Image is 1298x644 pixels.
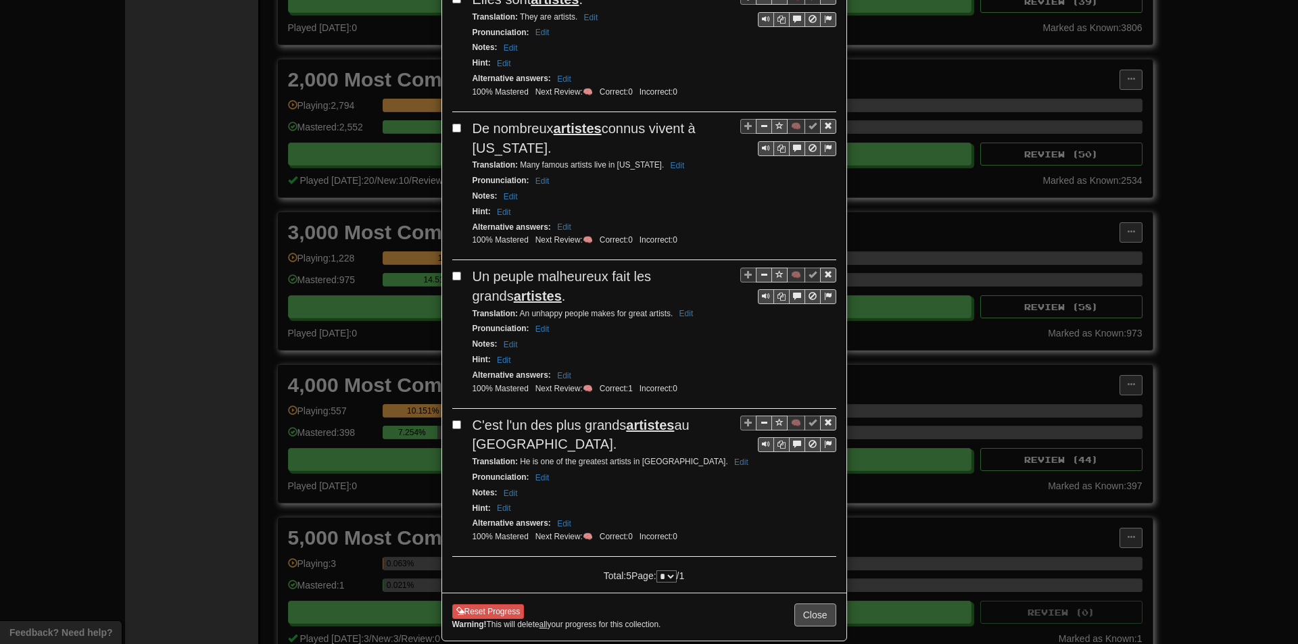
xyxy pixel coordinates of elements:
strong: Alternative answers : [473,370,551,380]
strong: Hint : [473,503,491,513]
button: Edit [493,56,515,71]
strong: Notes : [473,43,498,52]
strong: Notes : [473,488,498,497]
span: C'est l'un des plus grands au [GEOGRAPHIC_DATA]. [473,418,690,452]
div: Sentence controls [758,437,836,452]
div: Sentence controls [740,416,836,453]
div: Total: 5 Page: / 1 [577,564,711,583]
li: Correct: 0 [596,234,636,246]
li: Correct: 0 [596,531,636,543]
strong: Notes : [473,339,498,349]
li: Incorrect: 0 [636,383,681,395]
button: Edit [531,470,554,485]
u: artistes [554,121,602,136]
div: Sentence controls [740,267,836,304]
li: Correct: 0 [596,86,636,98]
button: Edit [667,158,689,173]
u: artistes [626,418,674,432]
div: Sentence controls [758,12,836,27]
li: Next Review: 🧠 [532,383,596,395]
strong: Translation : [473,160,518,170]
small: They are artists. [473,12,602,22]
button: Edit [500,189,522,204]
button: Edit [531,174,554,189]
button: Edit [553,72,575,86]
li: Incorrect: 0 [636,531,681,543]
u: artistes [514,289,562,303]
div: Sentence controls [758,141,836,156]
strong: Hint : [473,58,491,68]
span: De nombreux connus vivent à [US_STATE]. [473,121,696,155]
small: An unhappy people makes for great artists. [473,309,698,318]
li: Next Review: 🧠 [532,86,596,98]
small: This will delete your progress for this collection. [452,619,661,630]
strong: Hint : [473,355,491,364]
span: Un peuple malheureux fait les grands . [473,269,652,303]
strong: Translation : [473,12,518,22]
button: Edit [493,501,515,516]
div: Sentence controls [740,119,836,156]
button: Edit [580,10,602,25]
button: Edit [500,41,522,55]
div: Sentence controls [758,289,836,304]
li: 100% Mastered [469,86,532,98]
strong: Pronunciation : [473,324,529,333]
button: Close [794,603,836,626]
strong: Pronunciation : [473,472,529,482]
strong: Notes : [473,191,498,201]
button: Edit [493,205,515,220]
li: Next Review: 🧠 [532,531,596,543]
button: Edit [531,25,554,40]
strong: Pronunciation : [473,176,529,185]
li: Next Review: 🧠 [532,234,596,246]
li: Incorrect: 0 [636,234,681,246]
button: Edit [553,516,575,531]
button: Edit [493,353,515,368]
button: Edit [553,220,575,234]
strong: Hint : [473,207,491,216]
li: 100% Mastered [469,531,532,543]
button: 🧠 [787,268,805,282]
button: Edit [553,368,575,383]
li: 100% Mastered [469,234,532,246]
strong: Alternative answers : [473,74,551,83]
button: Edit [675,306,698,321]
u: all [539,620,548,629]
li: 100% Mastered [469,383,532,395]
button: Reset Progress [452,604,525,619]
button: Edit [531,322,554,337]
strong: Warning! [452,620,487,629]
button: Edit [500,486,522,501]
small: Many famous artists live in [US_STATE]. [473,160,689,170]
strong: Alternative answers : [473,518,551,528]
strong: Alternative answers : [473,222,551,232]
li: Incorrect: 0 [636,86,681,98]
strong: Translation : [473,457,518,466]
button: Edit [500,337,522,352]
button: 🧠 [787,416,805,430]
small: He is one of the greatest artists in [GEOGRAPHIC_DATA]. [473,457,752,466]
button: Edit [730,455,752,470]
strong: Pronunciation : [473,28,529,37]
button: 🧠 [787,119,805,134]
strong: Translation : [473,309,518,318]
li: Correct: 1 [596,383,636,395]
